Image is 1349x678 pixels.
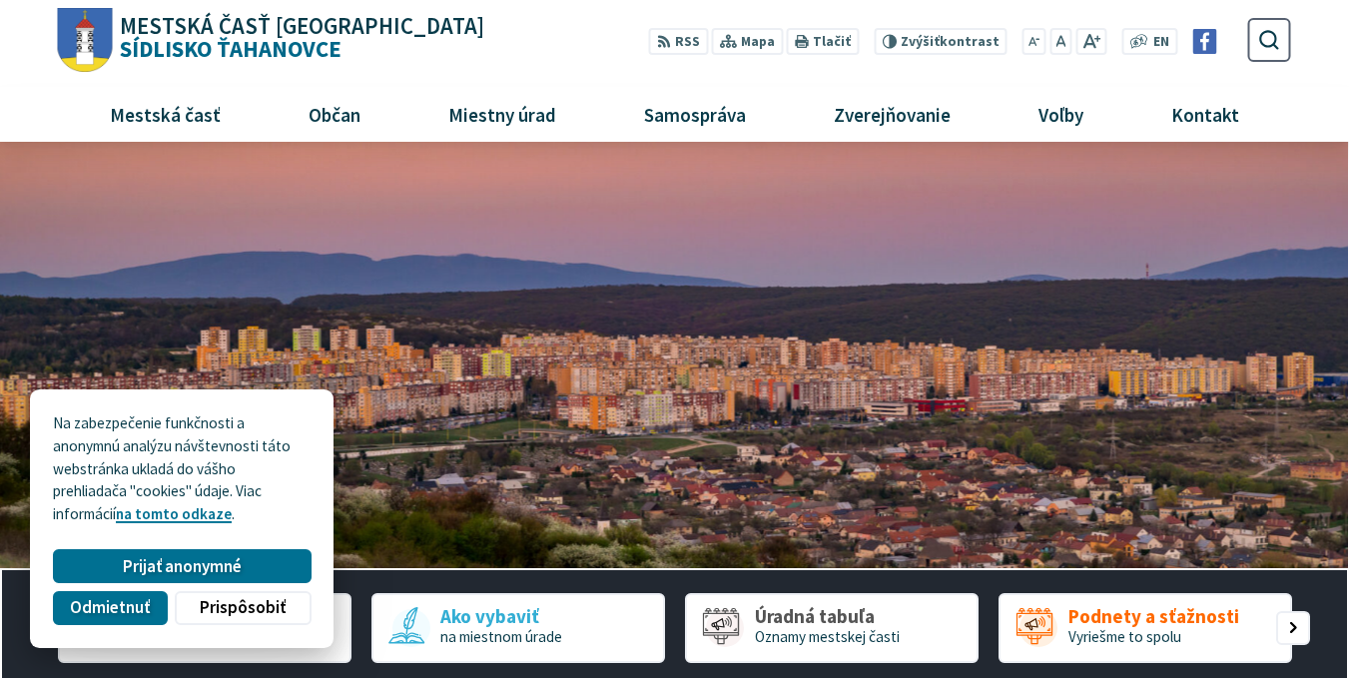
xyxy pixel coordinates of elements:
a: EN [1148,32,1175,53]
div: Nasledujúci slajd [1276,611,1310,645]
div: 4 / 5 [999,593,1292,663]
span: Prispôsobiť [200,597,286,618]
button: Tlačiť [787,28,859,55]
button: Zvýšiťkontrast [874,28,1007,55]
a: Mestská časť [73,87,257,141]
a: Kontakt [1135,87,1276,141]
span: Mestská časť [102,87,228,141]
span: RSS [675,32,700,53]
img: Prejsť na Facebook stránku [1192,29,1217,54]
span: Vyriešme to spolu [1068,627,1181,646]
a: Miestny úrad [411,87,592,141]
a: Zverejňovanie [798,87,988,141]
h1: Sídlisko Ťahanovce [113,15,485,61]
span: Prijať anonymné [123,556,242,577]
a: Samospráva [608,87,783,141]
span: Miestny úrad [440,87,563,141]
button: Zväčšiť veľkosť písma [1075,28,1106,55]
span: Kontakt [1164,87,1247,141]
span: Občan [301,87,367,141]
a: Ako vybaviť na miestnom úrade [371,593,665,663]
a: Občan [272,87,396,141]
span: na miestnom úrade [440,627,562,646]
a: Úradná tabuľa Oznamy mestskej časti [685,593,979,663]
button: Prispôsobiť [175,591,311,625]
span: Oznamy mestskej časti [755,627,900,646]
a: Voľby [1003,87,1120,141]
a: Podnety a sťažnosti Vyriešme to spolu [999,593,1292,663]
div: 3 / 5 [685,593,979,663]
span: Mapa [741,32,775,53]
button: Zmenšiť veľkosť písma [1022,28,1046,55]
span: EN [1153,32,1169,53]
span: Úradná tabuľa [755,606,900,627]
img: Prejsť na domovskú stránku [58,8,113,73]
span: Odmietnuť [70,597,150,618]
span: Zvýšiť [901,33,940,50]
span: Voľby [1031,87,1091,141]
span: kontrast [901,34,1000,50]
button: Prijať anonymné [53,549,311,583]
span: Ako vybaviť [440,606,562,627]
button: Nastaviť pôvodnú veľkosť písma [1049,28,1071,55]
div: 2 / 5 [371,593,665,663]
span: Samospráva [636,87,753,141]
button: Odmietnuť [53,591,167,625]
span: Zverejňovanie [826,87,958,141]
a: Logo Sídlisko Ťahanovce, prejsť na domovskú stránku. [58,8,484,73]
p: Na zabezpečenie funkčnosti a anonymnú analýzu návštevnosti táto webstránka ukladá do vášho prehli... [53,412,311,526]
span: Mestská časť [GEOGRAPHIC_DATA] [120,15,484,38]
a: na tomto odkaze [116,504,232,523]
a: Mapa [712,28,783,55]
a: RSS [649,28,708,55]
span: Tlačiť [813,34,851,50]
span: Podnety a sťažnosti [1068,606,1239,627]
